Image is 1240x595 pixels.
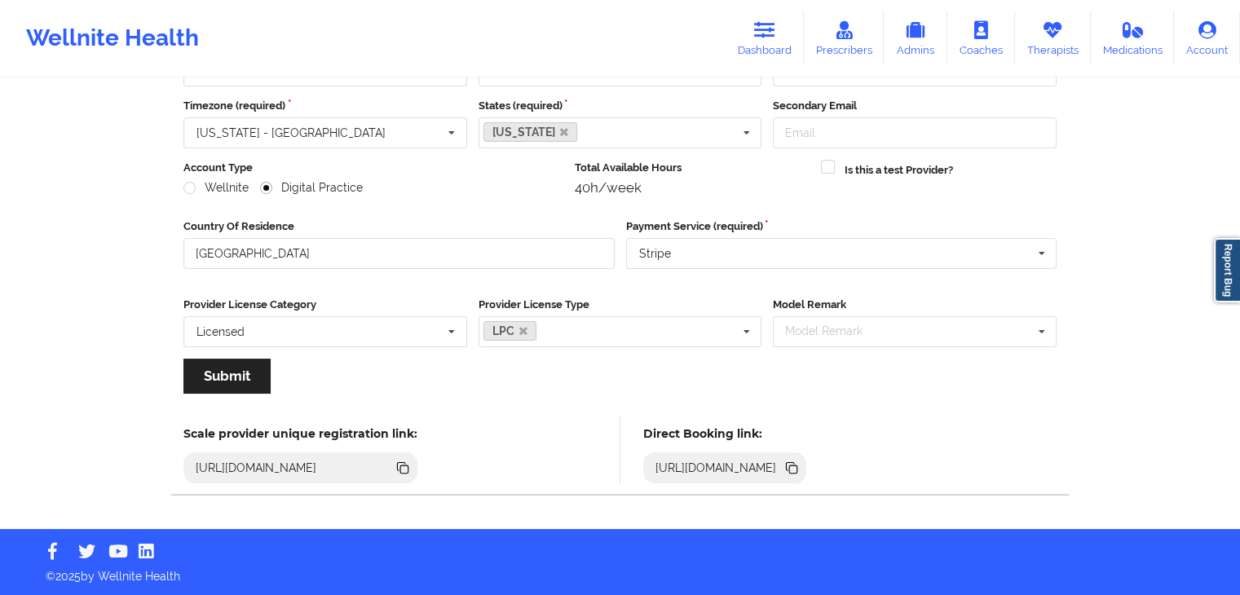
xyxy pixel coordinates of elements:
a: Admins [884,11,947,65]
div: [US_STATE] - [GEOGRAPHIC_DATA] [196,127,386,139]
div: [URL][DOMAIN_NAME] [649,460,783,476]
label: Account Type [183,160,563,176]
a: Account [1174,11,1240,65]
label: Is this a test Provider? [845,162,953,178]
label: Country Of Residence [183,218,615,235]
label: Payment Service (required) [626,218,1057,235]
label: Wellnite [183,181,249,195]
label: Digital Practice [260,181,363,195]
label: Total Available Hours [575,160,810,176]
label: Provider License Category [183,297,467,313]
div: Model Remark [781,322,886,341]
div: 40h/week [575,179,810,196]
a: Dashboard [726,11,804,65]
h5: Scale provider unique registration link: [183,426,417,441]
a: [US_STATE] [483,122,578,142]
button: Submit [183,359,271,394]
label: Provider License Type [479,297,762,313]
a: Coaches [947,11,1015,65]
a: Therapists [1015,11,1091,65]
h5: Direct Booking link: [643,426,807,441]
div: [URL][DOMAIN_NAME] [189,460,324,476]
a: Medications [1091,11,1175,65]
label: Secondary Email [773,98,1057,114]
a: LPC [483,321,537,341]
label: Timezone (required) [183,98,467,114]
label: Model Remark [773,297,1057,313]
a: Report Bug [1214,238,1240,302]
label: States (required) [479,98,762,114]
div: Stripe [639,248,671,259]
div: Licensed [196,326,245,337]
p: © 2025 by Wellnite Health [34,557,1206,584]
input: Email [773,117,1057,148]
a: Prescribers [804,11,885,65]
